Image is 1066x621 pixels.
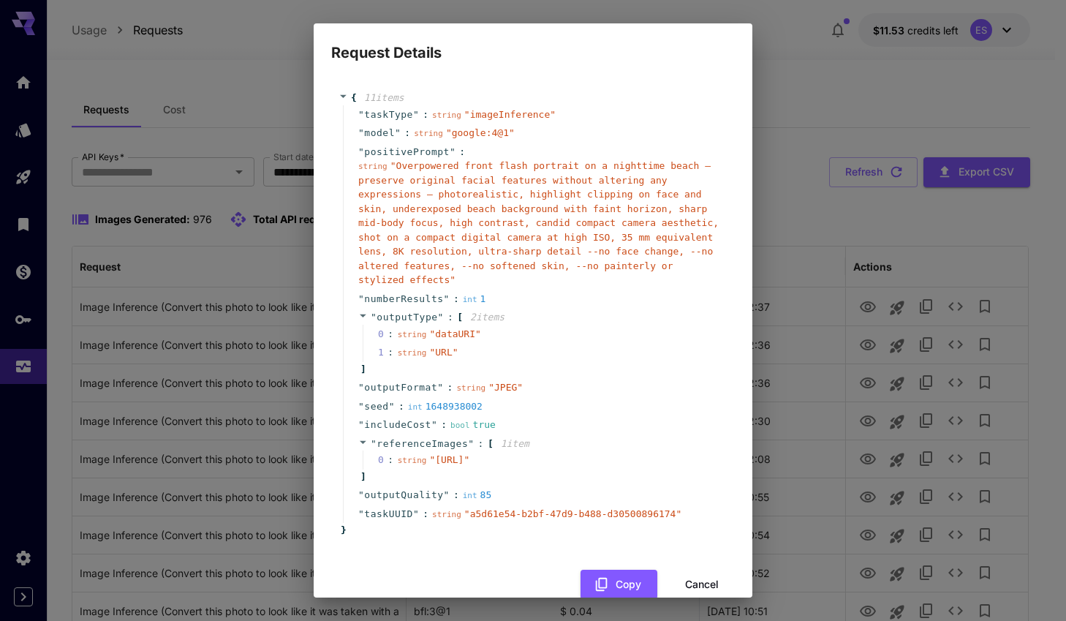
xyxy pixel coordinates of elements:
[388,345,393,360] div: :
[423,108,428,122] span: :
[377,312,437,323] span: outputType
[447,380,453,395] span: :
[413,109,419,120] span: "
[358,401,364,412] span: "
[441,418,447,432] span: :
[364,488,443,503] span: outputQuality
[463,292,486,306] div: 1
[364,145,450,159] span: positivePrompt
[404,126,410,140] span: :
[364,418,431,432] span: includeCost
[429,328,480,339] span: " dataURI "
[993,551,1066,621] iframe: Chat Widget
[446,127,515,138] span: " google:4@1 "
[464,508,681,519] span: " a5d61e54-b2bf-47d9-b488-d30500896174 "
[364,380,437,395] span: outputFormat
[444,489,450,500] span: "
[398,399,404,414] span: :
[358,146,364,157] span: "
[464,109,556,120] span: " imageInference "
[371,438,377,449] span: "
[364,292,443,306] span: numberResults
[378,345,398,360] span: 1
[358,508,364,519] span: "
[364,92,404,103] span: 11 item s
[351,91,357,105] span: {
[669,570,735,600] button: Cancel
[432,110,461,120] span: string
[358,419,364,430] span: "
[453,292,459,306] span: :
[364,108,413,122] span: taskType
[358,160,719,285] span: " Overpowered front flash portrait on a nighttime beach — preserve original facial features witho...
[371,312,377,323] span: "
[377,438,468,449] span: referenceImages
[358,382,364,393] span: "
[364,507,413,522] span: taskUUID
[450,421,470,430] span: bool
[358,293,364,304] span: "
[432,510,461,519] span: string
[378,453,398,467] span: 0
[470,312,504,323] span: 2 item s
[398,348,427,358] span: string
[429,454,469,465] span: " [URL] "
[364,126,395,140] span: model
[388,327,393,342] div: :
[358,362,366,377] span: ]
[463,295,477,304] span: int
[358,127,364,138] span: "
[429,347,458,358] span: " URL "
[444,293,450,304] span: "
[501,438,529,449] span: 1 item
[463,488,492,503] div: 85
[388,453,393,467] div: :
[389,401,395,412] span: "
[431,419,437,430] span: "
[358,109,364,120] span: "
[581,570,657,600] button: Copy
[358,470,366,484] span: ]
[450,146,455,157] span: "
[398,456,427,465] span: string
[456,383,485,393] span: string
[314,23,752,64] h2: Request Details
[468,438,474,449] span: "
[478,437,484,451] span: :
[339,523,347,538] span: }
[413,508,419,519] span: "
[395,127,401,138] span: "
[398,330,427,339] span: string
[463,491,477,500] span: int
[437,382,443,393] span: "
[488,382,523,393] span: " JPEG "
[423,507,428,522] span: :
[453,488,459,503] span: :
[358,162,388,171] span: string
[447,310,453,325] span: :
[408,399,483,414] div: 1648938002
[414,129,443,138] span: string
[488,437,494,451] span: [
[438,312,444,323] span: "
[450,418,496,432] div: true
[408,402,423,412] span: int
[364,399,388,414] span: seed
[459,145,465,159] span: :
[358,489,364,500] span: "
[457,310,463,325] span: [
[378,327,398,342] span: 0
